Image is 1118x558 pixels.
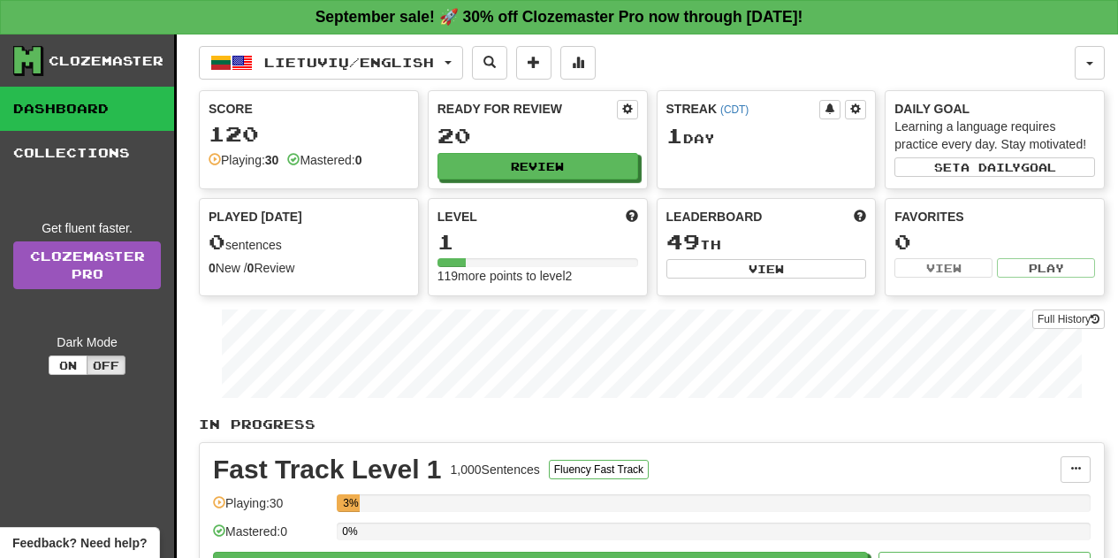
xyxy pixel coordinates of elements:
[209,151,278,169] div: Playing:
[342,494,359,512] div: 3%
[961,161,1021,173] span: a daily
[437,208,477,225] span: Level
[666,259,867,279] button: View
[209,259,409,277] div: New / Review
[49,355,87,375] button: On
[247,261,255,275] strong: 0
[560,46,596,80] button: More stats
[87,355,125,375] button: Off
[209,100,409,118] div: Score
[894,118,1095,153] div: Learning a language requires practice every day. Stay motivated!
[666,229,700,254] span: 49
[13,333,161,351] div: Dark Mode
[894,208,1095,225] div: Favorites
[451,461,540,478] div: 1,000 Sentences
[199,46,463,80] button: Lietuvių/English
[516,46,551,80] button: Add sentence to collection
[437,125,638,147] div: 20
[472,46,507,80] button: Search sentences
[209,229,225,254] span: 0
[12,534,147,552] span: Open feedback widget
[1032,310,1105,329] button: Full History
[49,52,164,70] div: Clozemaster
[287,151,361,169] div: Mastered:
[666,100,820,118] div: Streak
[666,125,867,148] div: Day
[437,100,617,118] div: Ready for Review
[209,208,302,225] span: Played [DATE]
[13,219,161,237] div: Get fluent faster.
[437,153,638,180] button: Review
[209,231,409,254] div: sentences
[213,456,442,483] div: Fast Track Level 1
[894,258,993,278] button: View
[209,261,216,275] strong: 0
[666,123,683,148] span: 1
[316,8,803,26] strong: September sale! 🚀 30% off Clozemaster Pro now through [DATE]!
[626,208,638,225] span: Score more points to level up
[209,123,409,145] div: 120
[13,241,161,289] a: ClozemasterPro
[894,157,1095,177] button: Seta dailygoal
[666,208,763,225] span: Leaderboard
[549,460,649,479] button: Fluency Fast Track
[437,267,638,285] div: 119 more points to level 2
[720,103,749,116] a: (CDT)
[199,416,1105,433] p: In Progress
[265,153,279,167] strong: 30
[213,494,328,524] div: Playing: 30
[894,231,1095,253] div: 0
[666,231,867,254] div: th
[264,55,434,70] span: Lietuvių / English
[894,100,1095,118] div: Daily Goal
[437,231,638,253] div: 1
[854,208,866,225] span: This week in points, UTC
[997,258,1095,278] button: Play
[355,153,362,167] strong: 0
[213,523,328,552] div: Mastered: 0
